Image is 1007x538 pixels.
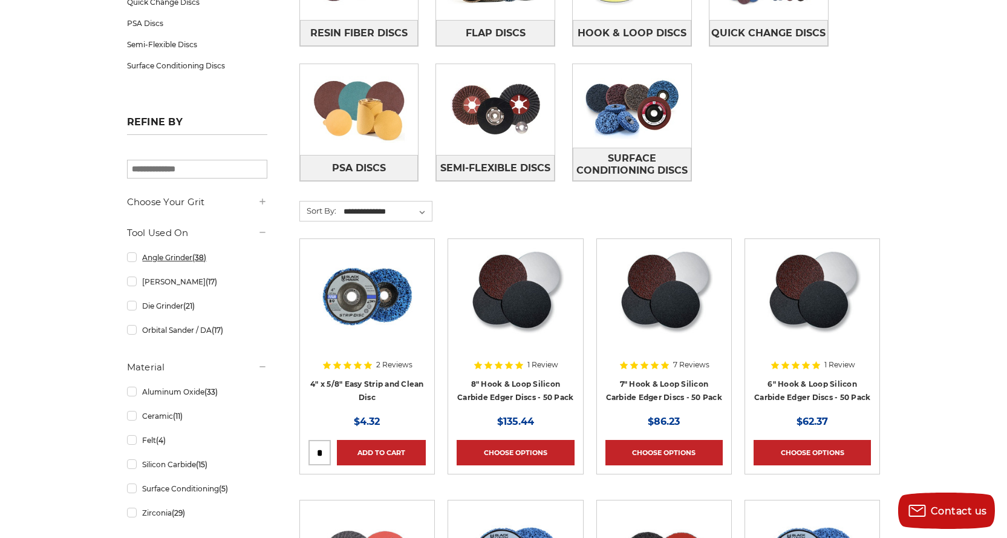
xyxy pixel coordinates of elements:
span: 1 Review [527,361,558,369]
a: Resin Fiber Discs [300,20,419,46]
label: Sort By: [300,202,336,220]
img: Silicon Carbide 8" Hook & Loop Edger Discs [466,248,564,344]
span: 1 Review [824,361,855,369]
a: Choose Options [457,440,574,465]
span: (17) [212,326,223,335]
a: Angle Grinder [127,247,267,268]
h5: Material [127,360,267,375]
a: 4" x 5/8" Easy Strip and Clean Disc [310,379,424,402]
a: PSA Discs [127,13,267,34]
img: Silicon Carbide 6" Hook & Loop Edger Discs [763,248,861,344]
span: Semi-Flexible Discs [440,158,550,179]
a: 7" Hook & Loop Silicon Carbide Edger Discs - 50 Pack [606,379,722,402]
button: Contact us [898,493,995,529]
a: Ceramic [127,405,267,427]
a: Semi-Flexible Discs [127,34,267,55]
a: 8" Hook & Loop Silicon Carbide Edger Discs - 50 Pack [457,379,573,402]
h5: Choose Your Grit [127,195,267,209]
a: Silicon Carbide 8" Hook & Loop Edger Discs [457,248,574,365]
img: Surface Conditioning Discs [573,64,691,148]
img: 4" x 5/8" easy strip and clean discs [319,248,416,344]
span: PSA Discs [332,158,386,179]
select: Sort By: [342,203,432,221]
span: Flap Discs [466,23,526,44]
span: (11) [173,412,183,421]
a: Zirconia [127,502,267,523]
span: (29) [172,508,185,517]
span: (17) [206,277,217,286]
a: Surface Conditioning [127,478,267,499]
a: Surface Conditioning Discs [573,148,691,181]
span: Contact us [931,505,987,517]
span: (38) [192,253,206,262]
span: $135.44 [497,416,534,427]
span: Hook & Loop Discs [578,23,686,44]
a: Felt [127,430,267,451]
span: (4) [156,436,166,445]
a: 4" x 5/8" easy strip and clean discs [308,248,426,365]
a: PSA Discs [300,155,419,181]
h5: Tool Used On [127,226,267,240]
a: Silicon Carbide 7" Hook & Loop Edger Discs [605,248,723,365]
span: (5) [219,484,228,493]
a: Surface Conditioning Discs [127,55,267,76]
span: Surface Conditioning Discs [573,148,691,181]
img: Semi-Flexible Discs [436,68,555,151]
span: Resin Fiber Discs [310,23,408,44]
span: 2 Reviews [376,361,412,369]
span: $4.32 [354,416,380,427]
span: $86.23 [648,416,680,427]
h5: Refine by [127,116,267,135]
a: Choose Options [605,440,723,465]
span: (21) [183,301,195,310]
a: Hook & Loop Discs [573,20,691,46]
a: Orbital Sander / DA [127,320,267,341]
a: [PERSON_NAME] [127,271,267,292]
a: Aluminum Oxide [127,381,267,402]
a: Flap Discs [436,20,555,46]
a: Silicon Carbide [127,454,267,475]
span: (33) [204,387,218,396]
span: 7 Reviews [673,361,709,369]
a: Semi-Flexible Discs [436,155,555,181]
img: PSA Discs [300,68,419,151]
span: Quick Change Discs [711,23,826,44]
a: Silicon Carbide 6" Hook & Loop Edger Discs [754,248,871,365]
a: Die Grinder [127,295,267,317]
img: Silicon Carbide 7" Hook & Loop Edger Discs [615,248,713,344]
a: Choose Options [754,440,871,465]
a: 6" Hook & Loop Silicon Carbide Edger Discs - 50 Pack [754,379,870,402]
a: Quick Change Discs [709,20,828,46]
span: (15) [196,460,207,469]
a: Add to Cart [337,440,426,465]
span: $62.37 [797,416,828,427]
